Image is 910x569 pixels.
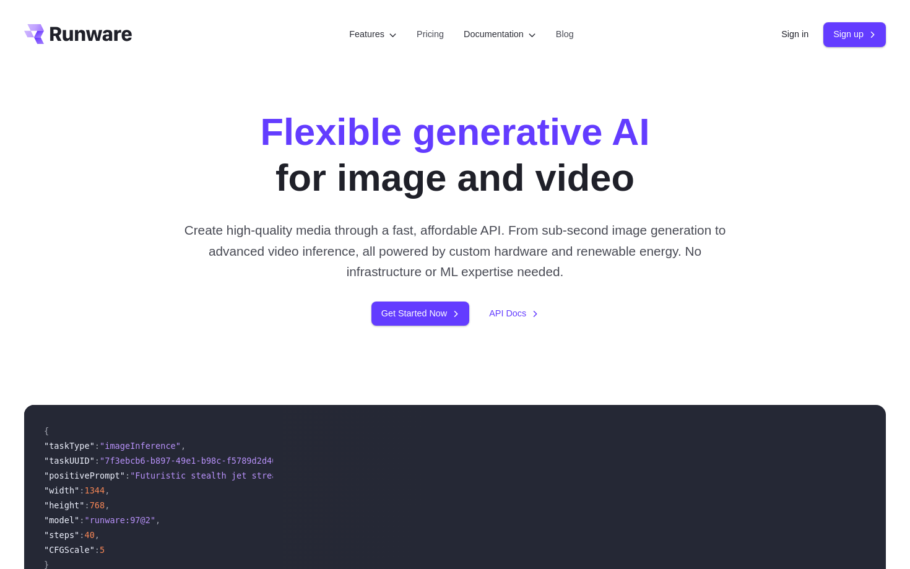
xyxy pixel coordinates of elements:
[84,500,89,510] span: :
[155,515,160,525] span: ,
[84,485,105,495] span: 1344
[95,545,100,555] span: :
[24,24,132,44] a: Go to /
[79,515,84,525] span: :
[823,22,886,46] a: Sign up
[95,530,100,540] span: ,
[181,441,186,451] span: ,
[95,456,100,466] span: :
[261,110,650,153] strong: Flexible generative AI
[44,500,84,510] span: "height"
[105,485,110,495] span: ,
[44,456,95,466] span: "taskUUID"
[44,441,95,451] span: "taskType"
[556,27,574,41] a: Blog
[95,441,100,451] span: :
[349,27,397,41] label: Features
[371,302,469,326] a: Get Started Now
[84,530,94,540] span: 40
[100,456,292,466] span: "7f3ebcb6-b897-49e1-b98c-f5789d2d40d7"
[100,545,105,555] span: 5
[44,471,125,480] span: "positivePrompt"
[90,500,105,510] span: 768
[79,485,84,495] span: :
[125,471,130,480] span: :
[84,515,155,525] span: "runware:97@2"
[464,27,536,41] label: Documentation
[44,530,79,540] span: "steps"
[417,27,444,41] a: Pricing
[781,27,808,41] a: Sign in
[180,220,731,282] p: Create high-quality media through a fast, affordable API. From sub-second image generation to adv...
[44,426,49,436] span: {
[489,306,539,321] a: API Docs
[105,500,110,510] span: ,
[44,485,79,495] span: "width"
[79,530,84,540] span: :
[261,109,650,200] h1: for image and video
[130,471,591,480] span: "Futuristic stealth jet streaking through a neon-lit cityscape with glowing purple exhaust"
[44,545,95,555] span: "CFGScale"
[100,441,181,451] span: "imageInference"
[44,515,79,525] span: "model"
